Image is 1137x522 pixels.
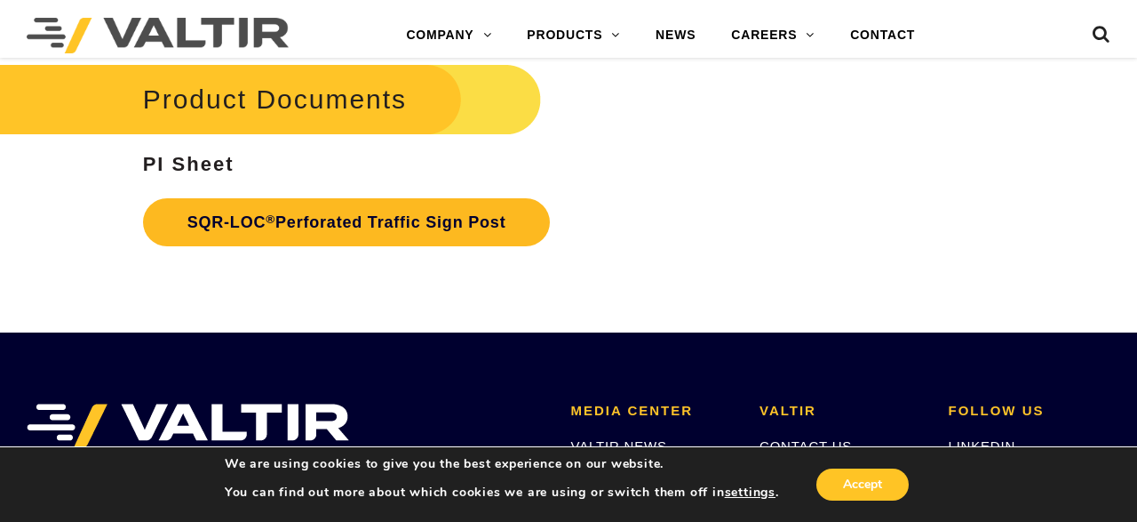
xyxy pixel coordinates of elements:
img: VALTIR [27,404,349,448]
a: LINKEDIN [949,438,1016,454]
a: CAREERS [713,18,832,53]
a: SQR-LOC®Perforated Traffic Sign Post [143,198,551,246]
a: PRODUCTS [509,18,638,53]
a: VALTIR NEWS [571,438,667,454]
p: You can find out more about which cookies we are using or switch them off in . [225,485,779,501]
button: settings [725,485,775,501]
button: Accept [816,469,909,501]
a: CONTACT [832,18,933,53]
h2: MEDIA CENTER [571,404,734,419]
sup: ® [266,213,275,226]
strong: PI Sheet [143,153,235,175]
img: Valtir [27,18,289,53]
a: NEWS [638,18,713,53]
a: COMPANY [388,18,509,53]
h2: VALTIR [759,404,922,419]
h2: FOLLOW US [949,404,1111,419]
p: We are using cookies to give you the best experience on our website. [225,456,779,472]
a: CONTACT US [759,438,852,454]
